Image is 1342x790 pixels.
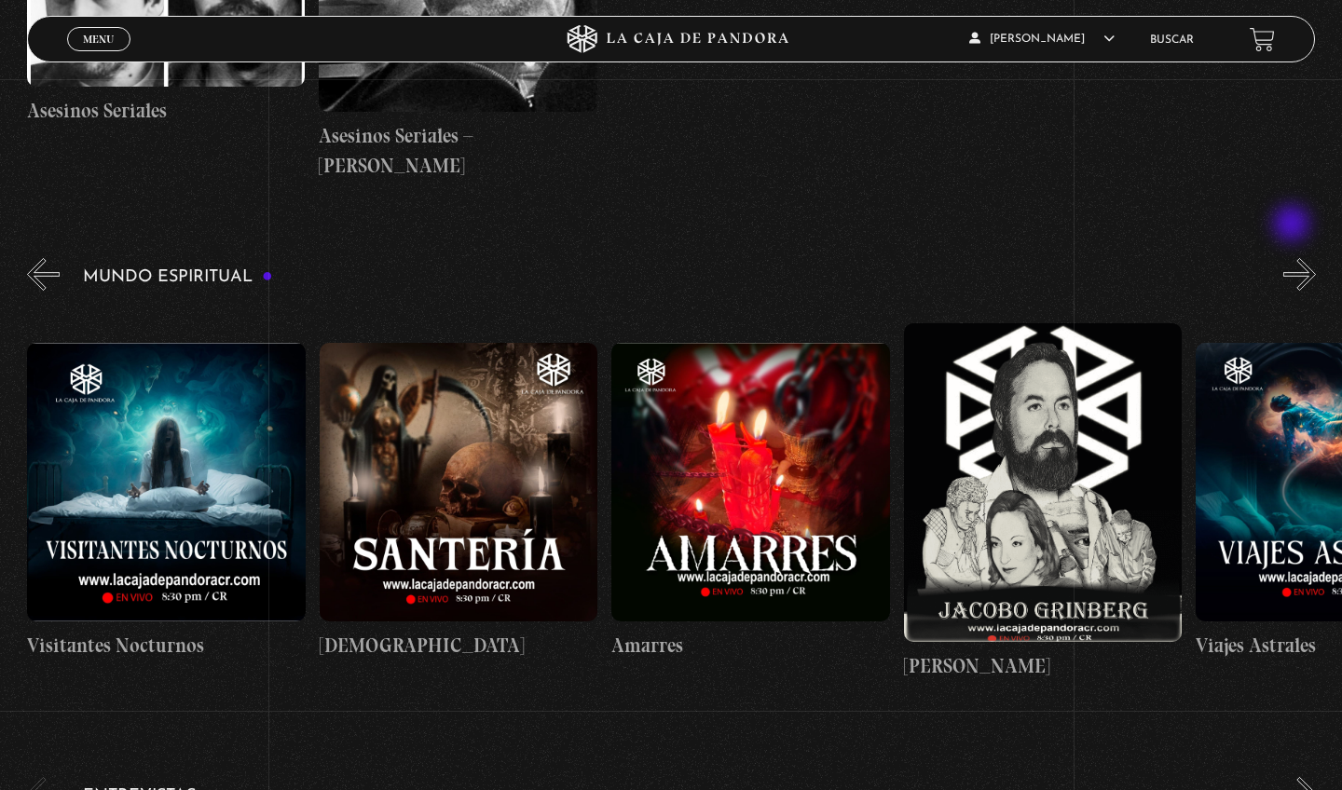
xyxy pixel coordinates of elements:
a: View your shopping cart [1250,26,1275,51]
h4: Asesinos Seriales [27,96,306,126]
h4: [DEMOGRAPHIC_DATA] [320,631,598,661]
a: [PERSON_NAME] [904,305,1183,698]
h4: Asesinos Seriales – [PERSON_NAME] [319,121,597,180]
button: Next [1283,258,1316,291]
a: Amarres [611,305,890,698]
a: Visitantes Nocturnos [27,305,306,698]
h4: Amarres [611,631,890,661]
span: Menu [83,34,114,45]
span: [PERSON_NAME] [969,34,1115,45]
span: Cerrar [77,49,121,62]
h4: Visitantes Nocturnos [27,631,306,661]
button: Previous [27,258,60,291]
h3: Mundo Espiritual [83,268,273,286]
a: [DEMOGRAPHIC_DATA] [320,305,598,698]
h4: [PERSON_NAME] [904,651,1183,681]
a: Buscar [1150,34,1194,46]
